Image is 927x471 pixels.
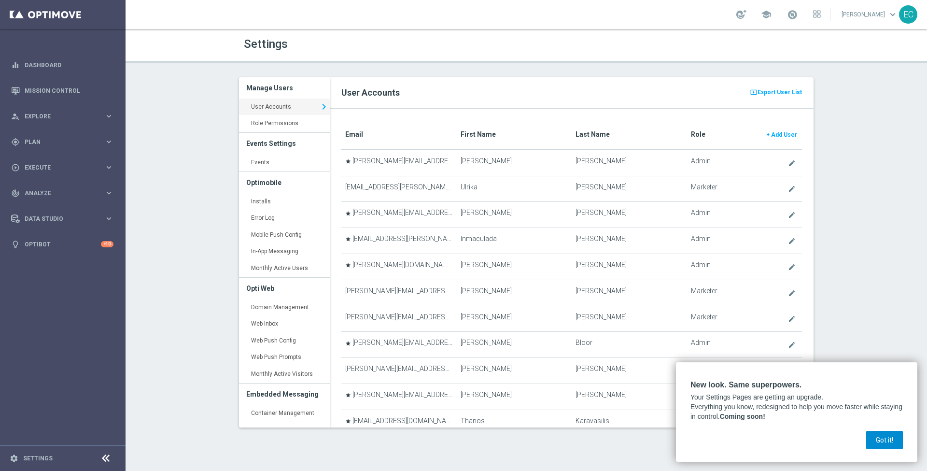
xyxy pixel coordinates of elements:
td: [PERSON_NAME] [457,202,572,228]
translate: Email [345,130,363,138]
td: Karavasilis [572,410,687,436]
td: [PERSON_NAME][EMAIL_ADDRESS][DOMAIN_NAME] [341,332,456,358]
span: Admin [691,157,711,165]
td: [EMAIL_ADDRESS][PERSON_NAME][DOMAIN_NAME] [341,176,456,202]
div: Mission Control [11,78,113,103]
strong: Coming soon! [720,413,765,420]
i: create [788,211,796,219]
span: school [761,9,772,20]
div: Dashboard [11,52,113,78]
td: [EMAIL_ADDRESS][DOMAIN_NAME] [341,410,456,436]
span: Marketer [691,183,717,191]
td: [PERSON_NAME] [572,202,687,228]
i: create [788,315,796,323]
i: star [345,236,351,242]
td: [PERSON_NAME][EMAIL_ADDRESS][PERSON_NAME][DOMAIN_NAME] [341,384,456,410]
i: keyboard_arrow_right [104,112,113,121]
td: Thanos [457,410,572,436]
a: Optibot [25,231,101,257]
a: Web Push Config [239,332,330,350]
a: In-App Messaging [239,243,330,260]
i: play_circle_outline [11,163,20,172]
td: [PERSON_NAME] [572,384,687,410]
i: settings [10,454,18,463]
translate: Role [691,130,705,138]
td: [PERSON_NAME] [457,280,572,306]
i: keyboard_arrow_right [318,100,330,114]
i: star [345,262,351,268]
td: [PERSON_NAME] [572,280,687,306]
h3: Embedded Messaging [246,384,323,405]
a: Web Inbox [239,315,330,333]
i: gps_fixed [11,138,20,146]
td: [PERSON_NAME] [572,150,687,176]
i: create [788,289,796,297]
span: Admin [691,339,711,347]
i: star [345,392,351,398]
span: Admin [691,235,711,243]
i: lightbulb [11,240,20,249]
div: +10 [101,241,113,247]
span: Admin [691,209,711,217]
h3: Manage Users [246,77,323,99]
td: [PERSON_NAME][DOMAIN_NAME][EMAIL_ADDRESS][PERSON_NAME][DOMAIN_NAME] [341,254,456,280]
span: Analyze [25,190,104,196]
p: Your Settings Pages are getting an upgrade. [690,393,903,402]
i: create [788,159,796,167]
h3: Optimobile [246,172,323,193]
a: Mission Control [25,78,113,103]
i: create [788,237,796,245]
a: [PERSON_NAME] [841,7,899,22]
translate: Last Name [576,130,610,138]
strong: New look. Same superpowers. [690,381,801,389]
a: Monthly Active Visitors [239,366,330,383]
td: [PERSON_NAME] [457,306,572,332]
translate: First Name [461,130,496,138]
i: person_search [11,112,20,121]
div: Explore [11,112,104,121]
i: keyboard_arrow_right [104,188,113,198]
i: track_changes [11,189,20,198]
h3: Opti Web [246,278,323,299]
a: User Accounts [239,99,330,116]
td: [PERSON_NAME] [457,254,572,280]
a: Installs [239,193,330,211]
i: star [345,158,351,164]
td: [PERSON_NAME] [457,384,572,410]
td: [PERSON_NAME] [572,358,687,384]
i: equalizer [11,61,20,70]
div: Plan [11,138,104,146]
a: Domain Management [239,299,330,316]
a: Dashboard [25,52,113,78]
td: [PERSON_NAME][EMAIL_ADDRESS][PERSON_NAME][DOMAIN_NAME] [341,202,456,228]
div: Optibot [11,231,113,257]
i: keyboard_arrow_right [104,163,113,172]
span: Marketer [691,287,717,295]
td: [PERSON_NAME] [457,332,572,358]
span: Admin [691,261,711,269]
span: Export User List [758,86,802,98]
td: [PERSON_NAME] [572,228,687,254]
td: [PERSON_NAME] [457,150,572,176]
a: Settings [23,456,53,461]
a: Container Management [239,405,330,422]
td: [PERSON_NAME][EMAIL_ADDRESS][PERSON_NAME][DOMAIN_NAME] [341,306,456,332]
div: Analyze [11,189,104,198]
a: Web Push Prompts [239,349,330,366]
td: Ulrika [457,176,572,202]
td: Inmaculada [457,228,572,254]
td: [PERSON_NAME][EMAIL_ADDRESS][PERSON_NAME][DOMAIN_NAME] [341,358,456,384]
i: create [788,185,796,193]
div: Data Studio [11,214,104,223]
i: keyboard_arrow_right [104,137,113,146]
h1: Settings [244,37,519,51]
td: [PERSON_NAME][EMAIL_ADDRESS][PERSON_NAME][DOMAIN_NAME] [341,280,456,306]
a: Role Permissions [239,115,330,132]
td: [PERSON_NAME] [572,254,687,280]
td: [PERSON_NAME][EMAIL_ADDRESS][PERSON_NAME][DOMAIN_NAME] [341,150,456,176]
span: Plan [25,139,104,145]
div: Execute [11,163,104,172]
span: Marketer [691,313,717,321]
h3: Optimail [246,422,323,443]
i: keyboard_arrow_right [104,214,113,223]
